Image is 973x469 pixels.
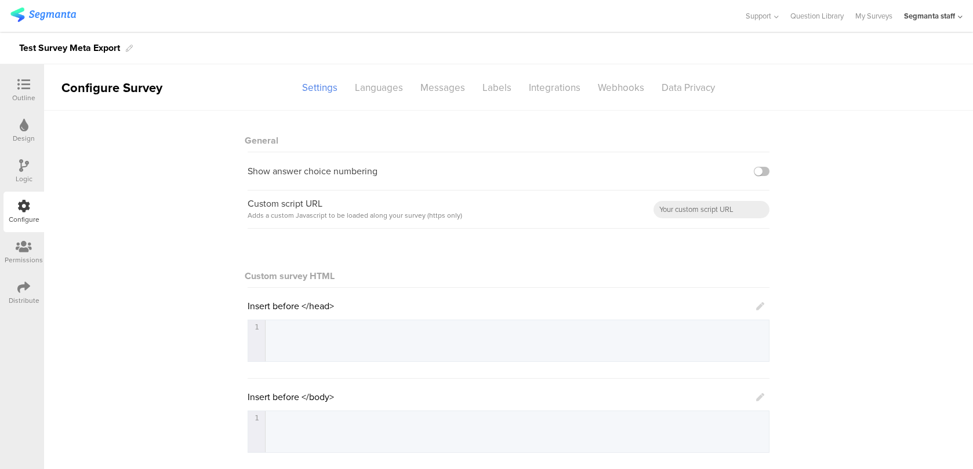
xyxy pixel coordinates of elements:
span: Custom script URL [248,197,322,210]
div: Configure [9,214,39,225]
div: Custom survey HTML [248,269,769,283]
div: 1 [248,323,264,331]
span: Insert before </body> [248,390,334,404]
div: Languages [346,78,412,98]
div: Show answer choice numbering [248,165,377,177]
input: Your custom script URL [653,201,769,218]
div: Permissions [5,255,43,265]
span: Insert before </head> [248,299,334,313]
div: Messages [412,78,474,98]
div: Design [13,133,35,144]
div: Adds a custom Javascript to be loaded along your survey (https only) [248,210,462,222]
div: General [248,122,769,152]
div: Data Privacy [653,78,724,98]
div: Logic [16,174,32,184]
div: Webhooks [589,78,653,98]
div: Labels [474,78,520,98]
div: Segmanta staff [904,10,955,21]
div: Outline [12,93,35,103]
div: Configure Survey [44,78,177,97]
div: Test Survey Meta Export [19,39,120,57]
span: Support [746,10,771,21]
img: segmanta logo [10,8,76,22]
div: Integrations [520,78,589,98]
div: Distribute [9,295,39,306]
div: 1 [248,413,264,422]
div: Settings [293,78,346,98]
